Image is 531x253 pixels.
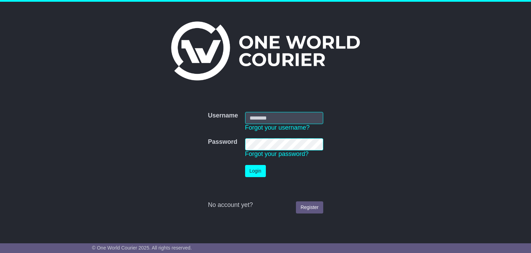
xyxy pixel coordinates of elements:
[208,201,323,209] div: No account yet?
[208,138,237,146] label: Password
[245,165,266,177] button: Login
[171,21,360,80] img: One World
[296,201,323,213] a: Register
[245,150,309,157] a: Forgot your password?
[208,112,238,120] label: Username
[245,124,310,131] a: Forgot your username?
[92,245,192,251] span: © One World Courier 2025. All rights reserved.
